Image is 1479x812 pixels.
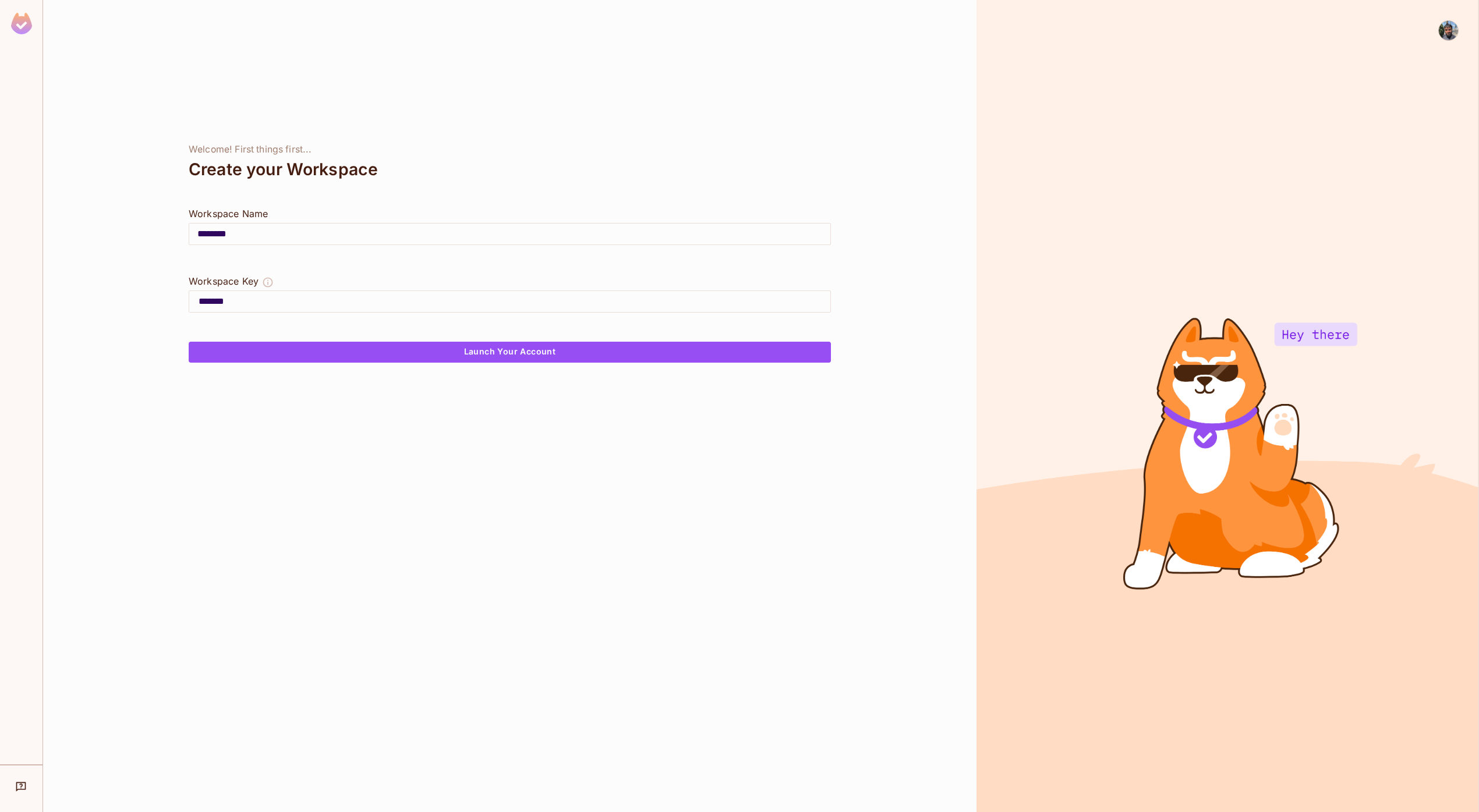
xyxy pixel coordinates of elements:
div: Welcome! First things first... [189,144,831,155]
img: Dor Bar [1439,21,1458,40]
img: SReyMgAAAABJRU5ErkJggg== [11,13,32,34]
button: Launch Your Account [189,342,831,363]
button: The Workspace Key is unique, and serves as the identifier of your workspace. [262,274,274,290]
div: Workspace Key [189,274,259,288]
div: Create your Workspace [189,155,831,183]
div: Help & Updates [8,775,34,798]
div: Workspace Name [189,207,831,221]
